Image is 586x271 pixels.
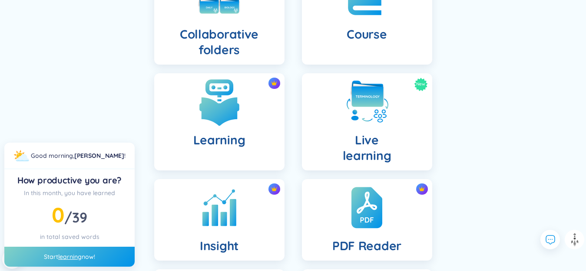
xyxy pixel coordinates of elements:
[64,209,87,226] span: /
[200,238,238,254] h4: Insight
[146,179,293,261] a: crown iconInsight
[419,186,425,192] img: crown icon
[193,132,245,148] h4: Learning
[293,73,441,170] a: NewLivelearning
[31,151,126,160] div: !
[4,247,135,267] div: Start now!
[293,179,441,261] a: crown iconPDF Reader
[347,26,387,42] h4: Course
[416,78,425,91] span: New
[146,73,293,170] a: crown iconLearning
[332,238,401,254] h4: PDF Reader
[271,80,277,86] img: crown icon
[343,132,391,163] h4: Live learning
[31,152,74,160] span: Good morning ,
[58,253,82,261] a: learning
[161,26,278,58] h4: Collaborative folders
[11,188,128,198] div: In this month, you have learned
[271,186,277,192] img: crown icon
[52,202,64,228] span: 0
[11,174,128,186] div: How productive you are?
[568,233,582,247] img: to top
[72,209,87,226] span: 39
[74,152,124,160] a: [PERSON_NAME]
[11,232,128,242] div: in total saved words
